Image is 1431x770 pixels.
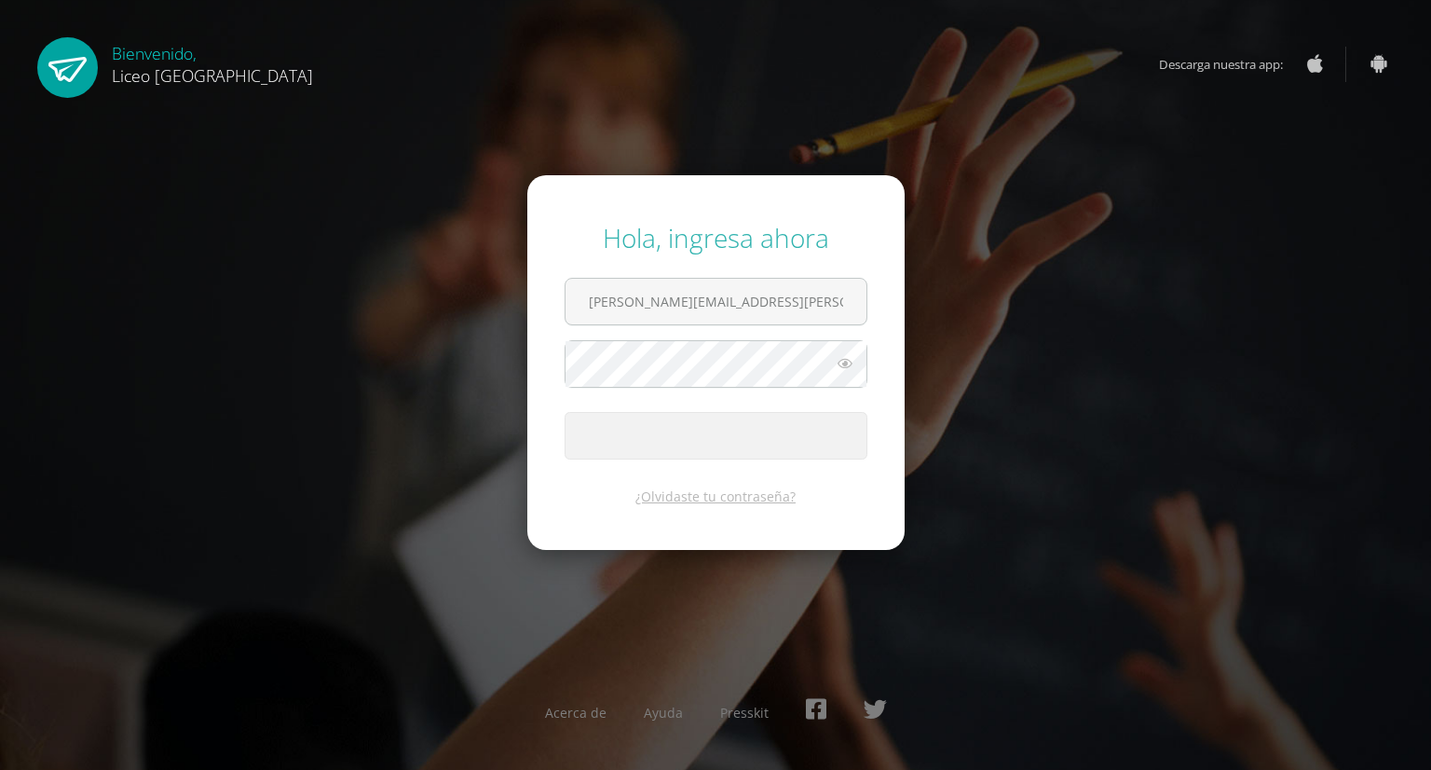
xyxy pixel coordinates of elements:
[635,488,796,505] a: ¿Olvidaste tu contraseña?
[1159,47,1302,82] span: Descarga nuestra app:
[644,704,683,722] a: Ayuda
[565,220,867,255] div: Hola, ingresa ahora
[720,704,769,722] a: Presskit
[566,279,866,324] input: Correo electrónico o usuario
[112,64,313,87] span: Liceo [GEOGRAPHIC_DATA]
[112,37,313,87] div: Bienvenido,
[545,704,606,722] a: Acerca de
[565,412,867,460] button: Ingresar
